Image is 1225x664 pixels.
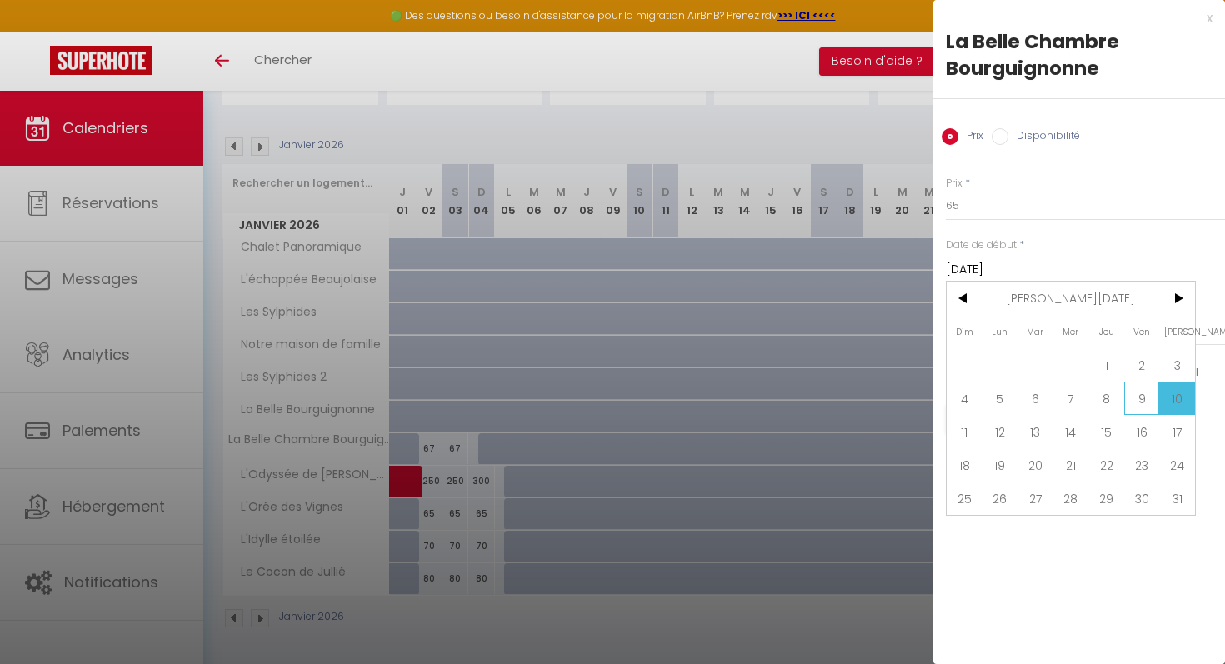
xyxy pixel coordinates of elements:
label: Date de début [946,237,1017,253]
span: Dim [947,315,982,348]
span: Mer [1053,315,1089,348]
span: 25 [947,482,982,515]
span: Jeu [1088,315,1124,348]
span: 14 [1053,415,1089,448]
span: 19 [982,448,1018,482]
span: 8 [1088,382,1124,415]
span: 27 [1017,482,1053,515]
span: 23 [1124,448,1160,482]
span: 16 [1124,415,1160,448]
span: 7 [1053,382,1089,415]
div: La Belle Chambre Bourguignonne [946,28,1212,82]
span: 13 [1017,415,1053,448]
span: 31 [1159,482,1195,515]
span: 11 [947,415,982,448]
span: 22 [1088,448,1124,482]
label: Prix [946,176,962,192]
span: 29 [1088,482,1124,515]
span: 28 [1053,482,1089,515]
span: > [1159,282,1195,315]
span: 17 [1159,415,1195,448]
span: Mar [1017,315,1053,348]
span: 1 [1088,348,1124,382]
span: 26 [982,482,1018,515]
span: 21 [1053,448,1089,482]
span: Ven [1124,315,1160,348]
span: 4 [947,382,982,415]
span: 15 [1088,415,1124,448]
label: Prix [958,128,983,147]
label: Disponibilité [1008,128,1080,147]
span: 20 [1017,448,1053,482]
span: [PERSON_NAME][DATE] [982,282,1160,315]
span: 12 [982,415,1018,448]
span: < [947,282,982,315]
span: 24 [1159,448,1195,482]
span: 6 [1017,382,1053,415]
span: 9 [1124,382,1160,415]
span: 3 [1159,348,1195,382]
span: 10 [1159,382,1195,415]
span: 2 [1124,348,1160,382]
span: Lun [982,315,1018,348]
div: x [933,8,1212,28]
span: 18 [947,448,982,482]
span: 5 [982,382,1018,415]
span: 30 [1124,482,1160,515]
span: [PERSON_NAME] [1159,315,1195,348]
